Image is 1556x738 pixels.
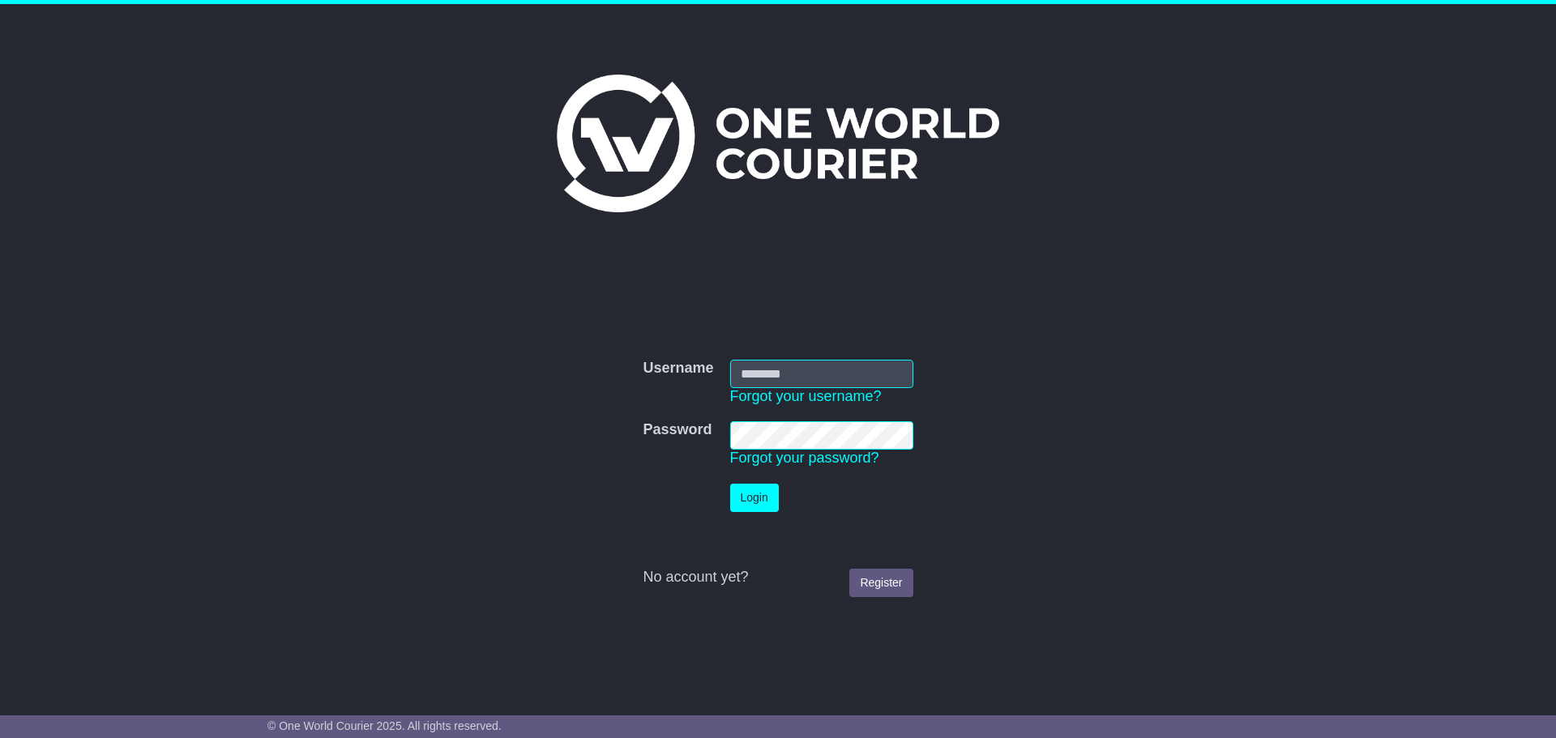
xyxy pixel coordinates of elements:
label: Username [643,360,713,378]
img: One World [557,75,999,212]
span: © One World Courier 2025. All rights reserved. [267,719,502,732]
a: Forgot your password? [730,450,879,466]
div: No account yet? [643,569,913,587]
a: Register [849,569,913,597]
a: Forgot your username? [730,388,882,404]
button: Login [730,484,779,512]
label: Password [643,421,712,439]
